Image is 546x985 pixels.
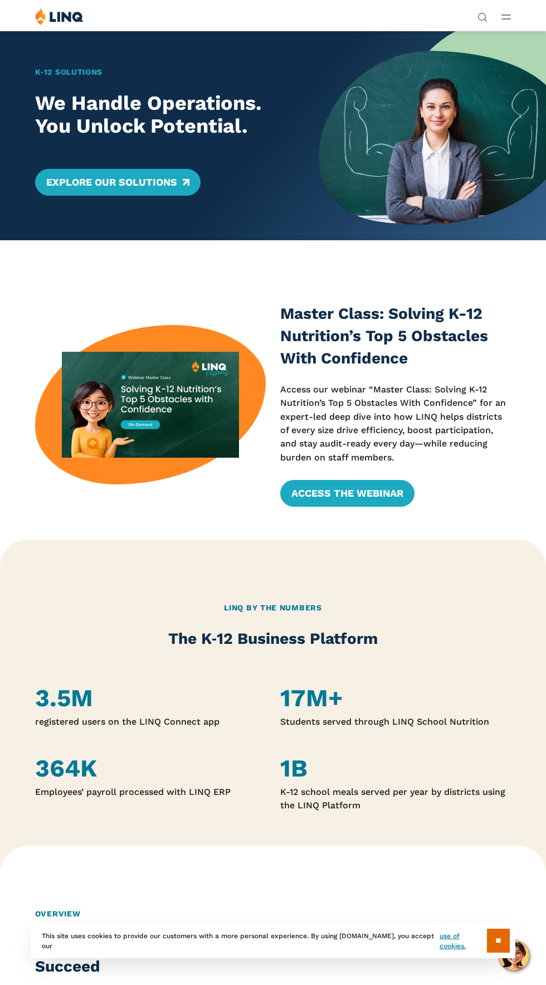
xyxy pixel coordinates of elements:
h2: Overview [35,908,511,920]
h4: 1B [280,754,511,782]
button: Open Search Bar [477,11,487,21]
img: Home Banner [319,31,546,240]
button: Open Main Menu [501,11,511,23]
p: Access our webinar “Master Class: Solving K-12 Nutrition’s Top 5 Obstacles With Confidence” for a... [280,383,511,464]
a: Explore Our Solutions [35,169,201,196]
h4: 364K [35,754,266,782]
a: Access the Webinar [280,480,415,507]
a: use of cookies. [440,931,487,951]
h2: The K‑12 Business Platform [35,628,511,650]
h2: LINQ By the Numbers [35,602,511,614]
nav: Utility Navigation [477,8,487,21]
p: registered users on the LINQ Connect app [35,715,266,729]
h3: Master Class: Solving K-12 Nutrition’s Top 5 Obstacles With Confidence [280,303,511,369]
p: Employees’ payroll processed with LINQ ERP [35,785,266,799]
p: Students served through LINQ School Nutrition [280,715,511,729]
h4: 17M+ [280,684,511,712]
h1: K‑12 Solutions [35,66,296,78]
p: K-12 school meals served per year by districts using the LINQ Platform [280,785,511,813]
div: This site uses cookies to provide our customers with a more personal experience. By using [DOMAIN... [31,923,515,958]
h2: We Handle Operations. You Unlock Potential. [35,92,296,138]
h4: 3.5M [35,684,266,712]
img: LINQ | K‑12 Software [35,8,84,25]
